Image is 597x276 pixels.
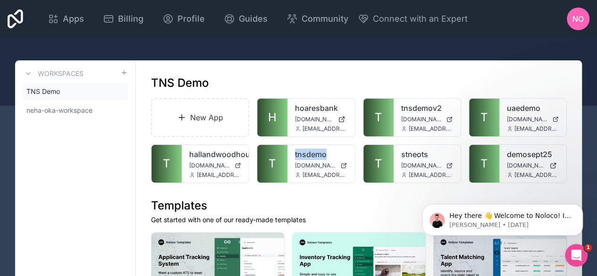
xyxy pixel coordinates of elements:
span: [DOMAIN_NAME] [295,116,334,123]
a: hallandwoodhouse [189,149,241,160]
span: [DOMAIN_NAME] [507,116,548,123]
span: [DOMAIN_NAME] [401,116,443,123]
a: [DOMAIN_NAME] [401,116,453,123]
span: NO [572,13,584,25]
span: neha-oka-workspace [26,106,92,115]
a: [DOMAIN_NAME] [507,162,559,169]
a: TNS Demo [23,83,128,100]
h3: Workspaces [38,69,84,78]
span: Billing [118,12,143,25]
span: T [480,110,488,125]
span: Guides [239,12,268,25]
h1: TNS Demo [151,75,209,91]
a: neha-oka-workspace [23,102,128,119]
span: Apps [63,12,84,25]
span: [EMAIL_ADDRESS][DOMAIN_NAME] [197,171,241,179]
a: Apps [40,8,92,29]
span: [EMAIL_ADDRESS][DOMAIN_NAME] [303,125,347,133]
span: T [480,156,488,171]
a: stneots [401,149,453,160]
a: Community [279,8,356,29]
span: [EMAIL_ADDRESS][DOMAIN_NAME] [409,171,453,179]
a: tnsdemo [295,149,347,160]
a: T [363,99,394,136]
span: [EMAIL_ADDRESS][DOMAIN_NAME] [303,171,347,179]
a: T [469,145,499,183]
a: Workspaces [23,68,84,79]
span: [DOMAIN_NAME] [189,162,231,169]
a: T [469,99,499,136]
a: [DOMAIN_NAME] [295,116,347,123]
a: demosept25 [507,149,559,160]
a: New App [151,98,249,137]
p: Get started with one of our ready-made templates [151,215,567,225]
span: T [375,156,382,171]
a: [DOMAIN_NAME] [507,116,559,123]
h1: Templates [151,198,567,213]
button: Connect with an Expert [358,12,468,25]
span: TNS Demo [26,87,60,96]
a: Billing [95,8,151,29]
iframe: Intercom notifications message [408,184,597,251]
a: uaedemo [507,102,559,114]
a: tnsdemov2 [401,102,453,114]
span: H [268,110,277,125]
span: T [375,110,382,125]
span: [DOMAIN_NAME] [401,162,443,169]
a: [DOMAIN_NAME] [189,162,241,169]
span: [DOMAIN_NAME] [507,162,546,169]
span: 1 [584,244,592,251]
span: T [163,156,170,171]
a: Guides [216,8,275,29]
a: Profile [155,8,212,29]
iframe: Intercom live chat [565,244,588,267]
a: [DOMAIN_NAME] [295,162,347,169]
a: T [151,145,182,183]
a: T [257,145,287,183]
span: Connect with an Expert [373,12,468,25]
span: Profile [177,12,205,25]
span: T [269,156,276,171]
a: T [363,145,394,183]
a: hoaresbank [295,102,347,114]
span: [DOMAIN_NAME] [295,162,336,169]
a: H [257,99,287,136]
span: Community [302,12,348,25]
span: [EMAIL_ADDRESS][DOMAIN_NAME] [409,125,453,133]
span: [EMAIL_ADDRESS][DOMAIN_NAME] [514,171,559,179]
a: [DOMAIN_NAME] [401,162,453,169]
span: [EMAIL_ADDRESS][DOMAIN_NAME] [514,125,559,133]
